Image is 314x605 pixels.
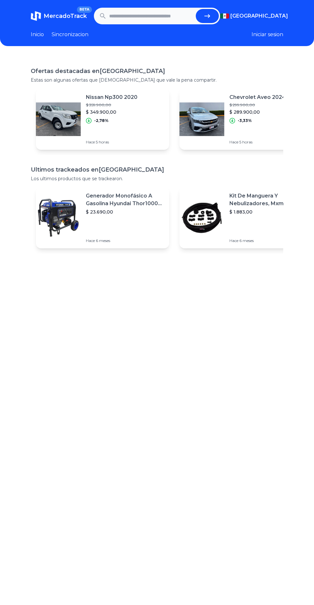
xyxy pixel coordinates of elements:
p: Chevrolet Aveo 2024 [229,93,286,101]
a: Featured imageGenerador Monofásico A Gasolina Hyundai Thor10000 P 11.5 Kw$ 23.690,00Hace 6 meses [36,187,169,248]
span: BETA [77,6,92,13]
p: Generador Monofásico A Gasolina Hyundai Thor10000 P 11.5 Kw [86,192,164,207]
p: $ 1.883,00 [229,209,308,215]
p: Nissan Np300 2020 [86,93,137,101]
p: Hace 5 horas [229,140,286,145]
p: Los ultimos productos que se trackearon. [31,175,283,182]
p: $ 23.690,00 [86,209,164,215]
p: Hace 6 meses [229,238,308,243]
img: Featured image [36,97,81,141]
span: [GEOGRAPHIC_DATA] [230,12,288,20]
a: Featured imageNissan Np300 2020$ 359.900,00$ 349.900,00-2,78%Hace 5 horas [36,88,169,150]
a: Sincronizacion [52,31,88,38]
p: $ 299.900,00 [229,102,286,108]
button: [GEOGRAPHIC_DATA] [220,12,283,20]
a: Inicio [31,31,44,38]
p: $ 359.900,00 [86,102,137,108]
p: -3,33% [238,118,252,123]
img: Featured image [36,195,81,240]
p: $ 289.900,00 [229,109,286,115]
p: Hace 5 horas [86,140,137,145]
img: MercadoTrack [31,11,41,21]
span: MercadoTrack [44,12,87,20]
p: $ 349.900,00 [86,109,137,115]
h1: Ofertas destacadas en [GEOGRAPHIC_DATA] [31,67,283,76]
p: Estas son algunas ofertas que [DEMOGRAPHIC_DATA] que vale la pena compartir. [31,77,283,83]
img: Mexico [220,13,229,19]
button: Iniciar sesion [252,31,283,38]
a: Featured imageChevrolet Aveo 2024$ 299.900,00$ 289.900,00-3,33%Hace 5 horas [179,88,313,150]
img: Featured image [179,97,224,141]
a: MercadoTrackBETA [31,11,87,21]
img: Featured image [179,195,224,240]
p: Kit De Manguera Y Nebulizadores, Mxmhs-001, 6m, 6 Tees, 8 Bo [229,192,308,207]
p: -2,78% [94,118,109,123]
p: Hace 6 meses [86,238,164,243]
a: Featured imageKit De Manguera Y Nebulizadores, Mxmhs-001, 6m, 6 Tees, 8 Bo$ 1.883,00Hace 6 meses [179,187,313,248]
h1: Ultimos trackeados en [GEOGRAPHIC_DATA] [31,165,283,174]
